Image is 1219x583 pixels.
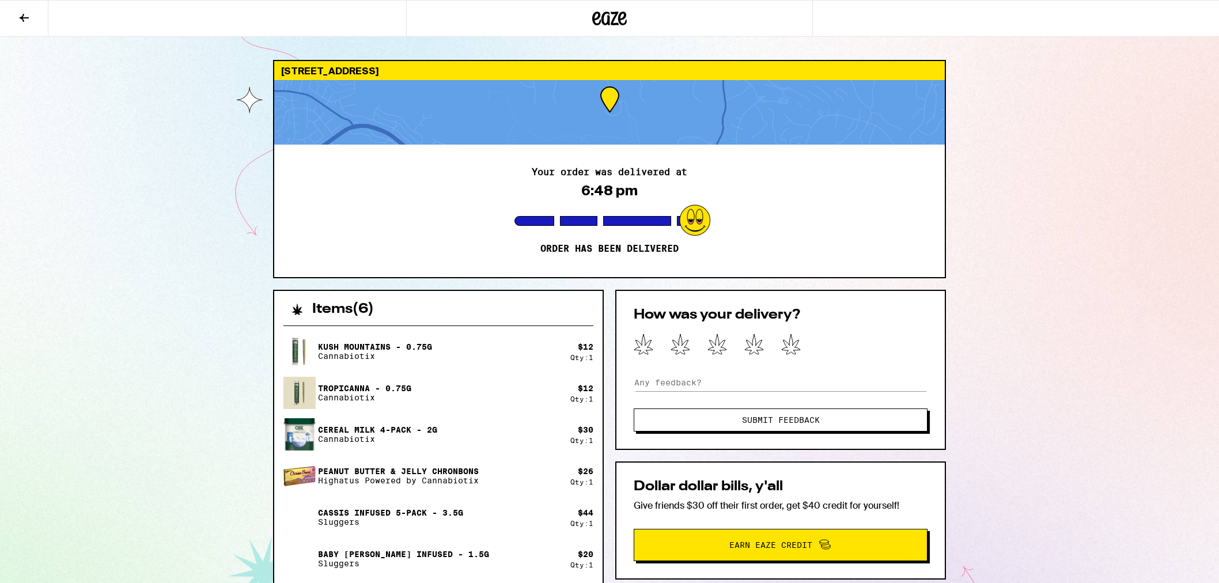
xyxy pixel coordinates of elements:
[634,480,927,494] h2: Dollar dollar bills, y'all
[318,467,479,476] p: Peanut Butter & Jelly ChronBons
[318,550,489,559] p: Baby [PERSON_NAME] Infused - 1.5g
[318,476,479,485] p: Highatus Powered by Cannabiotix
[634,529,927,561] button: Earn Eaze Credit
[570,478,593,486] div: Qty: 1
[570,395,593,403] div: Qty: 1
[274,61,945,80] div: [STREET_ADDRESS]
[318,351,432,361] p: Cannabiotix
[318,559,489,568] p: Sluggers
[283,414,316,455] img: Cereal Milk 4-Pack - 2g
[634,408,927,431] button: Submit Feedback
[578,425,593,434] div: $ 30
[578,342,593,351] div: $ 12
[578,384,593,393] div: $ 12
[742,416,820,424] span: Submit Feedback
[318,393,411,402] p: Cannabiotix
[283,335,316,368] img: Kush Mountains - 0.75g
[283,501,316,533] img: Cassis Infused 5-pack - 3.5g
[578,508,593,517] div: $ 44
[318,342,432,351] p: Kush Mountains - 0.75g
[540,243,679,255] p: Order has been delivered
[312,302,374,316] h2: Items ( 6 )
[578,550,593,559] div: $ 20
[578,467,593,476] div: $ 26
[570,437,593,444] div: Qty: 1
[532,168,687,177] h2: Your order was delivered at
[318,517,463,527] p: Sluggers
[283,466,316,486] img: Peanut Butter & Jelly ChronBons
[318,508,463,517] p: Cassis Infused 5-pack - 3.5g
[318,384,411,393] p: Tropicanna - 0.75g
[729,541,812,549] span: Earn Eaze Credit
[318,434,437,444] p: Cannabiotix
[634,374,927,391] input: Any feedback?
[581,183,638,199] div: 6:48 pm
[634,308,927,322] h2: How was your delivery?
[283,377,316,409] img: Tropicanna - 0.75g
[318,425,437,434] p: Cereal Milk 4-Pack - 2g
[570,520,593,527] div: Qty: 1
[634,499,927,512] p: Give friends $30 off their first order, get $40 credit for yourself!
[570,561,593,569] div: Qty: 1
[570,354,593,361] div: Qty: 1
[283,543,316,575] img: Baby Griselda Infused - 1.5g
